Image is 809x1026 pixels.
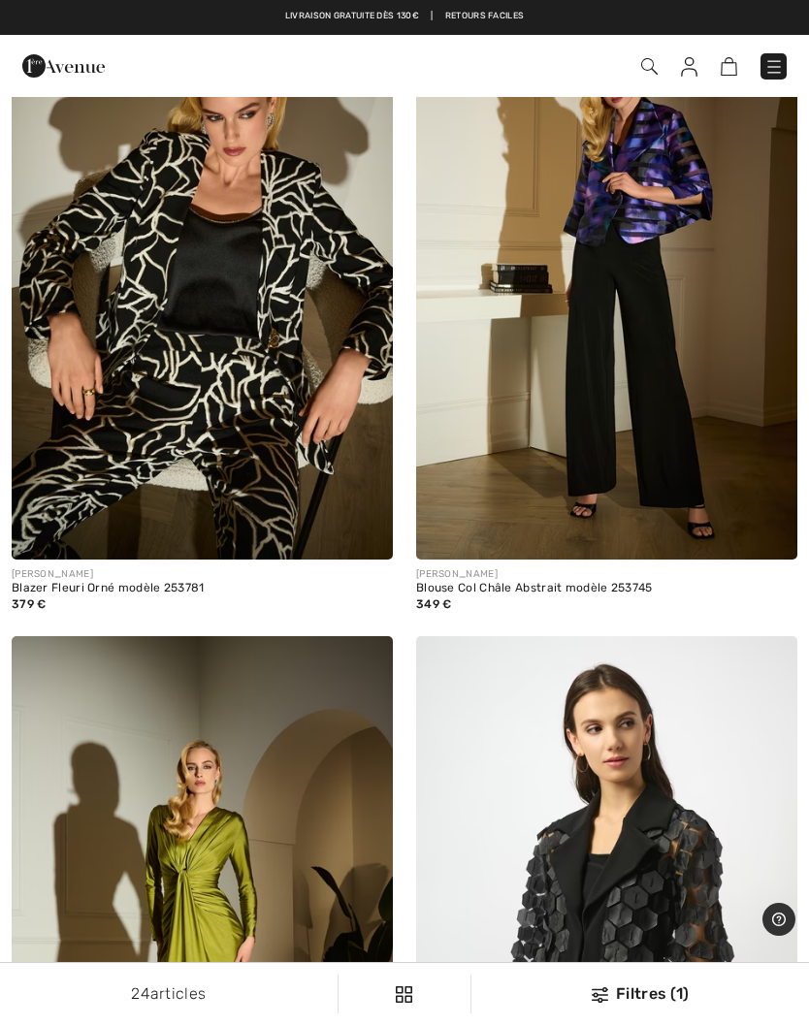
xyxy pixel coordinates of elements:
a: Retours faciles [445,10,525,23]
span: 349 € [416,597,452,611]
div: [PERSON_NAME] [12,567,393,582]
img: Panier d'achat [721,57,737,76]
img: Mes infos [681,57,697,77]
span: 24 [131,984,150,1003]
img: Menu [764,57,784,77]
img: Recherche [641,58,658,75]
img: 1ère Avenue [22,47,105,85]
img: Filtres [396,986,412,1003]
span: 379 € [12,597,47,611]
img: Filtres [592,987,608,1003]
div: Blazer Fleuri Orné modèle 253781 [12,582,393,595]
div: [PERSON_NAME] [416,567,797,582]
a: 1ère Avenue [22,55,105,74]
span: | [431,10,433,23]
iframe: Ouvre un widget dans lequel vous pouvez trouver plus d’informations [762,903,795,937]
a: Livraison gratuite dès 130€ [285,10,419,23]
div: Filtres (1) [483,982,797,1006]
div: Blouse Col Châle Abstrait modèle 253745 [416,582,797,595]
